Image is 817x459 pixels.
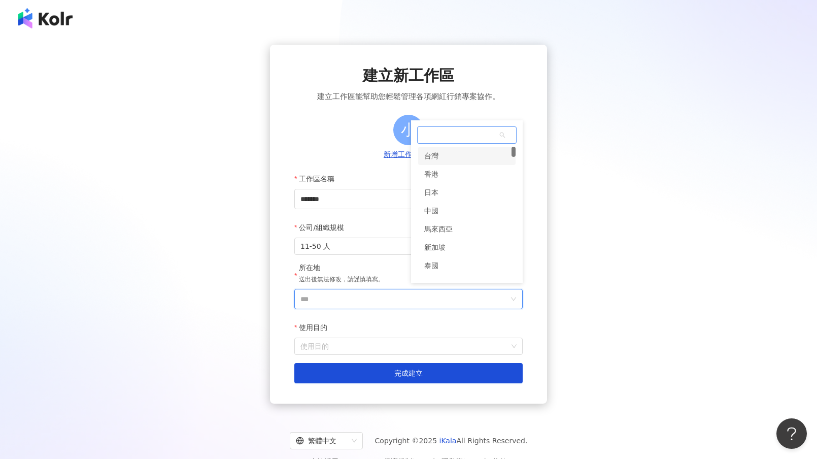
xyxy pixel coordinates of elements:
[418,238,516,256] div: 新加坡
[294,189,523,209] input: 工作區名稱
[418,147,516,165] div: 台灣
[299,275,384,285] p: 送出後無法修改，請謹慎填寫。
[424,202,438,220] div: 中國
[424,256,438,275] div: 泰國
[418,256,516,275] div: 泰國
[363,65,454,86] span: 建立新工作區
[418,202,516,220] div: 中國
[418,220,516,238] div: 馬來西亞
[375,435,528,447] span: Copyright © 2025 All Rights Reserved.
[439,437,457,445] a: iKala
[401,118,416,142] span: 小
[418,183,516,202] div: 日本
[294,217,352,238] label: 公司/組織規模
[299,263,384,273] div: 所在地
[776,418,807,449] iframe: Help Scout Beacon - Open
[381,149,436,160] button: 新增工作區標誌
[300,238,517,254] span: 11-50 人
[418,165,516,183] div: 香港
[294,169,342,189] label: 工作區名稱
[294,363,523,383] button: 完成建立
[294,317,335,338] label: 使用目的
[394,369,423,377] span: 完成建立
[18,8,73,28] img: logo
[510,296,517,302] span: down
[424,183,438,202] div: 日本
[424,220,453,238] div: 馬來西亞
[424,238,446,256] div: 新加坡
[296,433,348,449] div: 繁體中文
[317,90,500,103] span: 建立工作區能幫助您輕鬆管理各項網紅行銷專案協作。
[424,165,438,183] div: 香港
[424,147,438,165] div: 台灣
